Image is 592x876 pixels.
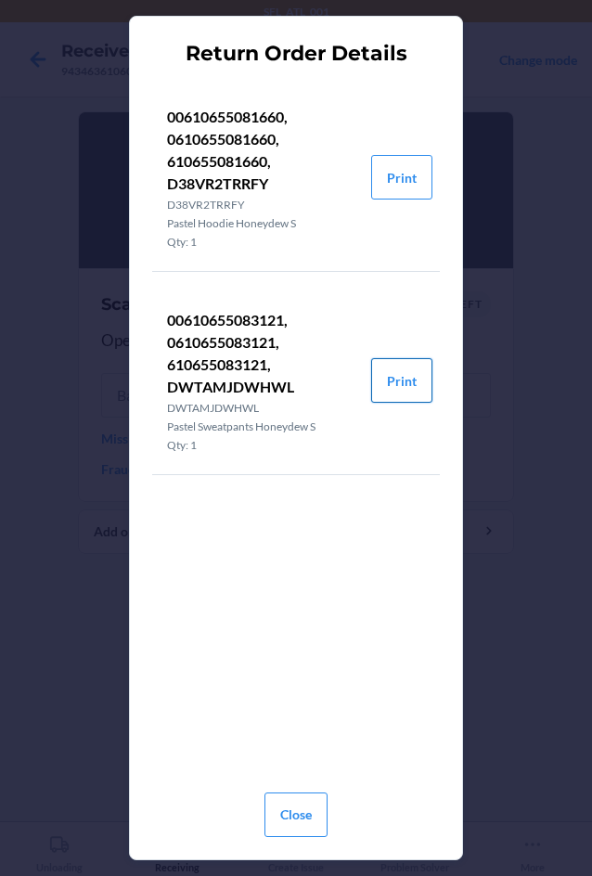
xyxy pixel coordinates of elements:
p: Qty: 1 [167,234,356,251]
p: 00610655083121, 0610655083121, 610655083121, DWTAMJDWHWL [167,309,356,398]
p: Pastel Sweatpants Honeydew S [167,419,356,435]
p: 00610655081660, 0610655081660, 610655081660, D38VR2TRRFY [167,106,356,195]
p: Qty: 1 [167,437,356,454]
p: DWTAMJDWHWL [167,400,356,417]
button: Print [371,155,432,200]
button: Print [371,358,432,403]
button: Close [264,792,328,837]
p: Pastel Hoodie Honeydew S [167,215,356,232]
p: D38VR2TRRFY [167,197,356,213]
h2: Return Order Details [186,39,407,69]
